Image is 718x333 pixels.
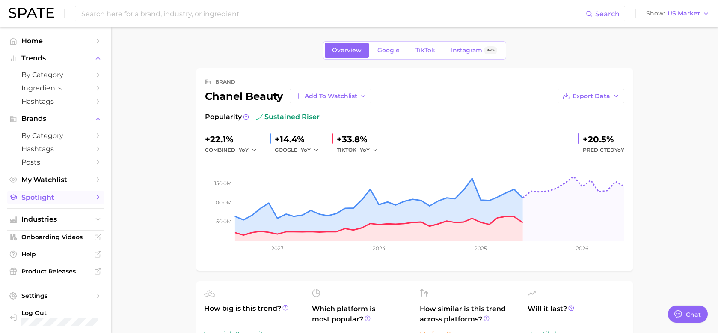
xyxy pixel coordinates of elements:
[7,306,104,329] a: Log out. Currently logged in with e-mail jenine.guerriero@givaudan.com.
[21,158,90,166] span: Posts
[205,112,242,122] span: Popularity
[239,145,257,155] button: YoY
[583,145,624,155] span: Predicted
[9,8,54,18] img: SPATE
[21,176,90,184] span: My Watchlist
[576,245,588,252] tspan: 2026
[7,191,104,204] a: Spotlight
[21,309,118,317] span: Log Out
[7,248,104,261] a: Help
[21,216,90,223] span: Industries
[21,54,90,62] span: Trends
[614,147,624,153] span: YoY
[475,245,487,252] tspan: 2025
[528,304,625,324] span: Will it last?
[337,145,384,155] div: TIKTOK
[7,289,104,302] a: Settings
[7,95,104,108] a: Hashtags
[215,77,235,87] div: brand
[7,81,104,95] a: Ingredients
[21,71,90,79] span: by Category
[332,47,362,54] span: Overview
[21,97,90,105] span: Hashtags
[573,93,610,100] span: Export Data
[420,304,517,324] span: How similar is this trend across platforms?
[275,145,325,155] div: GOOGLE
[7,68,104,81] a: by Category
[239,146,249,153] span: YoY
[21,233,90,241] span: Onboarding Videos
[558,89,624,103] button: Export Data
[668,11,700,16] span: US Market
[646,11,665,16] span: Show
[360,146,370,153] span: YoY
[7,129,104,142] a: by Category
[305,93,357,100] span: Add to Watchlist
[21,132,90,140] span: by Category
[256,114,263,120] img: sustained riser
[80,6,586,21] input: Search here for a brand, industry, or ingredient
[7,52,104,65] button: Trends
[21,267,90,275] span: Product Releases
[325,43,369,58] a: Overview
[370,43,407,58] a: Google
[21,37,90,45] span: Home
[21,193,90,201] span: Spotlight
[301,145,319,155] button: YoY
[7,156,104,169] a: Posts
[583,132,624,146] div: +20.5%
[7,265,104,278] a: Product Releases
[204,303,302,324] span: How big is this trend?
[408,43,442,58] a: TikTok
[377,47,400,54] span: Google
[360,145,378,155] button: YoY
[21,250,90,258] span: Help
[205,89,371,103] div: chanel beauty
[7,213,104,226] button: Industries
[444,43,504,58] a: InstagramBeta
[256,112,320,122] span: sustained riser
[301,146,311,153] span: YoY
[337,132,384,146] div: +33.8%
[275,132,325,146] div: +14.4%
[595,10,620,18] span: Search
[7,142,104,156] a: Hashtags
[487,47,495,54] span: Beta
[21,84,90,92] span: Ingredients
[205,132,263,146] div: +22.1%
[7,173,104,186] a: My Watchlist
[7,112,104,125] button: Brands
[205,145,263,155] div: combined
[644,8,712,19] button: ShowUS Market
[21,292,90,300] span: Settings
[290,89,371,103] button: Add to Watchlist
[271,245,284,252] tspan: 2023
[373,245,386,252] tspan: 2024
[21,145,90,153] span: Hashtags
[7,231,104,243] a: Onboarding Videos
[21,115,90,123] span: Brands
[415,47,435,54] span: TikTok
[7,34,104,48] a: Home
[451,47,482,54] span: Instagram
[312,304,409,332] span: Which platform is most popular?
